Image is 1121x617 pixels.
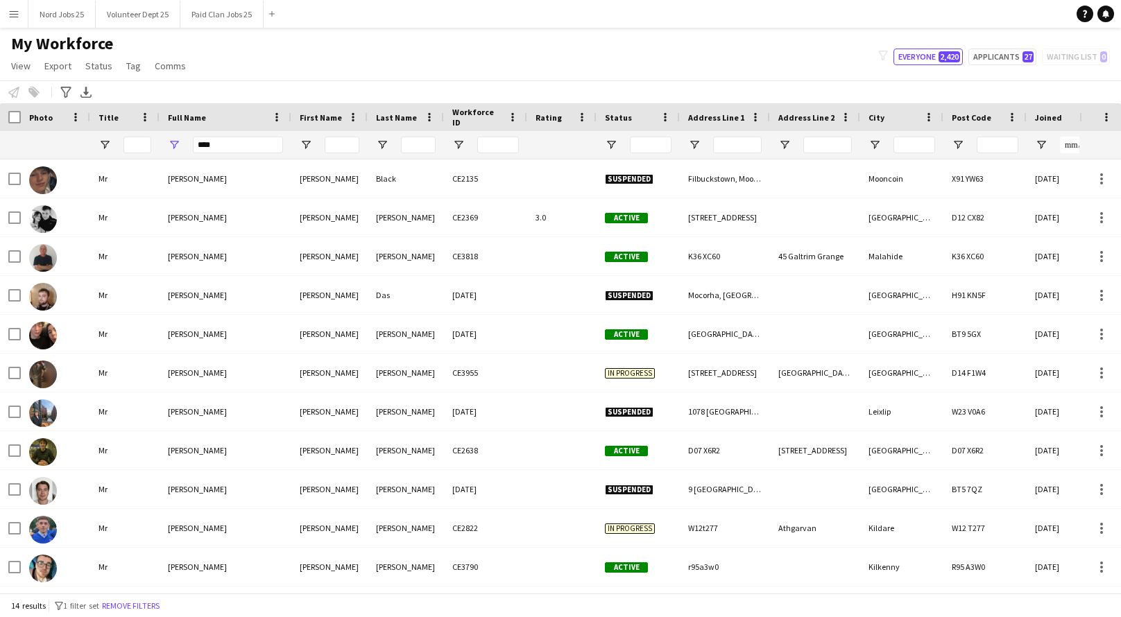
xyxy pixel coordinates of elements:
[770,237,860,275] div: 45 Galtrim Grange
[291,509,368,547] div: [PERSON_NAME]
[168,406,227,417] span: [PERSON_NAME]
[605,446,648,456] span: Active
[149,57,191,75] a: Comms
[90,276,160,314] div: Mr
[90,159,160,198] div: Mr
[168,212,227,223] span: [PERSON_NAME]
[85,60,112,72] span: Status
[39,57,77,75] a: Export
[168,329,227,339] span: [PERSON_NAME]
[368,354,444,392] div: [PERSON_NAME]
[291,198,368,236] div: [PERSON_NAME]
[477,137,519,153] input: Workforce ID Filter Input
[291,431,368,469] div: [PERSON_NAME]
[325,137,359,153] input: First Name Filter Input
[96,1,180,28] button: Volunteer Dept 25
[368,276,444,314] div: Das
[1060,137,1102,153] input: Joined Filter Input
[29,477,57,505] img: Luke Johnston
[968,49,1036,65] button: Applicants27
[444,548,527,586] div: CE3790
[952,112,991,123] span: Post Code
[291,315,368,353] div: [PERSON_NAME]
[155,60,186,72] span: Comms
[444,509,527,547] div: CE2822
[1027,237,1110,275] div: [DATE]
[860,159,943,198] div: Mooncoin
[168,139,180,151] button: Open Filter Menu
[29,399,57,427] img: Luke Grogan
[444,276,527,314] div: [DATE]
[44,60,71,72] span: Export
[943,159,1027,198] div: X91 YW63
[401,137,436,153] input: Last Name Filter Input
[860,470,943,508] div: [GEOGRAPHIC_DATA]
[300,112,342,123] span: First Name
[99,598,162,614] button: Remove filters
[29,360,57,388] img: Luke Doyle
[168,562,227,572] span: [PERSON_NAME]
[1027,198,1110,236] div: [DATE]
[368,392,444,431] div: [PERSON_NAME]
[444,198,527,236] div: CE2369
[452,139,465,151] button: Open Filter Menu
[291,237,368,275] div: [PERSON_NAME]
[126,60,141,72] span: Tag
[90,392,160,431] div: Mr
[444,392,527,431] div: [DATE]
[860,392,943,431] div: Leixlip
[688,139,701,151] button: Open Filter Menu
[680,276,770,314] div: Mocorha, [GEOGRAPHIC_DATA], [GEOGRAPHIC_DATA], [GEOGRAPHIC_DATA]
[1027,509,1110,547] div: [DATE]
[1027,392,1110,431] div: [DATE]
[99,139,111,151] button: Open Filter Menu
[300,139,312,151] button: Open Filter Menu
[291,392,368,431] div: [PERSON_NAME]
[1027,431,1110,469] div: [DATE]
[860,431,943,469] div: [GEOGRAPHIC_DATA] 7
[680,198,770,236] div: [STREET_ADDRESS]
[291,354,368,392] div: [PERSON_NAME]
[29,244,57,272] img: Luke Conlon
[860,198,943,236] div: [GEOGRAPHIC_DATA]
[168,445,227,455] span: [PERSON_NAME]
[943,431,1027,469] div: D07 X6R2
[713,137,762,153] input: Address Line 1 Filter Input
[29,516,57,544] img: Luke Keenan
[444,237,527,275] div: CE3818
[1027,548,1110,586] div: [DATE]
[368,237,444,275] div: [PERSON_NAME]
[803,137,852,153] input: Address Line 2 Filter Input
[29,205,57,233] img: Luke Byrne
[99,112,119,123] span: Title
[860,276,943,314] div: [GEOGRAPHIC_DATA]
[868,139,881,151] button: Open Filter Menu
[860,548,943,586] div: Kilkenny
[193,137,283,153] input: Full Name Filter Input
[452,107,502,128] span: Workforce ID
[680,392,770,431] div: 1078 [GEOGRAPHIC_DATA]
[860,509,943,547] div: Kildare
[29,283,57,311] img: Luke Das
[291,159,368,198] div: [PERSON_NAME]
[605,523,655,534] span: In progress
[168,173,227,184] span: [PERSON_NAME]
[943,237,1027,275] div: K36 XC60
[605,139,617,151] button: Open Filter Menu
[952,139,964,151] button: Open Filter Menu
[860,237,943,275] div: Malahide
[1027,354,1110,392] div: [DATE]
[368,431,444,469] div: [PERSON_NAME]
[376,112,417,123] span: Last Name
[605,112,632,123] span: Status
[11,33,113,54] span: My Workforce
[291,276,368,314] div: [PERSON_NAME]
[368,315,444,353] div: [PERSON_NAME]
[368,159,444,198] div: Black
[860,315,943,353] div: [GEOGRAPHIC_DATA]
[168,484,227,494] span: [PERSON_NAME]
[168,367,227,378] span: [PERSON_NAME]
[605,407,653,417] span: Suspended
[605,562,648,573] span: Active
[444,315,527,353] div: [DATE]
